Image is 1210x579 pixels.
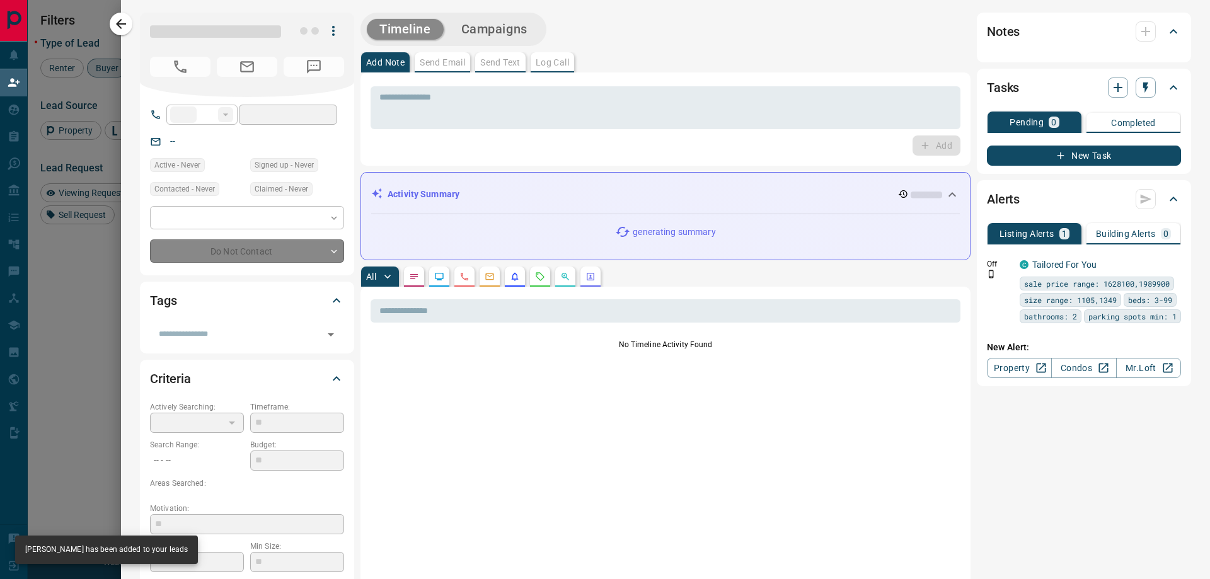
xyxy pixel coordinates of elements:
span: sale price range: 1628100,1989900 [1024,277,1170,290]
h2: Tasks [987,77,1019,98]
span: Contacted - Never [154,183,215,195]
p: New Alert: [987,341,1181,354]
p: -- - -- [150,450,244,471]
button: New Task [987,146,1181,166]
p: Motivation: [150,503,344,514]
p: 0 [1163,229,1168,238]
p: Completed [1111,118,1156,127]
svg: Push Notification Only [987,270,996,278]
button: Campaigns [449,19,540,40]
a: -- [170,136,175,146]
div: Alerts [987,184,1181,214]
p: Search Range: [150,439,244,450]
svg: Listing Alerts [510,272,520,282]
svg: Lead Browsing Activity [434,272,444,282]
button: Timeline [367,19,444,40]
span: parking spots min: 1 [1088,310,1177,323]
p: No Timeline Activity Found [371,339,960,350]
span: Active - Never [154,159,200,171]
span: No Number [150,57,210,77]
p: Min Size: [250,541,344,552]
svg: Agent Actions [585,272,596,282]
div: condos.ca [1020,260,1028,269]
svg: Calls [459,272,470,282]
p: generating summary [633,226,715,239]
svg: Opportunities [560,272,570,282]
a: Condos [1051,358,1116,378]
span: Signed up - Never [255,159,314,171]
p: Off [987,258,1012,270]
p: All [366,272,376,281]
div: [PERSON_NAME] has been added to your leads [25,539,188,560]
div: Do Not Contact [150,239,344,263]
span: No Email [217,57,277,77]
p: Building Alerts [1096,229,1156,238]
p: Budget: [250,439,344,450]
span: bathrooms: 2 [1024,310,1077,323]
h2: Alerts [987,189,1020,209]
svg: Notes [409,272,419,282]
svg: Requests [535,272,545,282]
a: Mr.Loft [1116,358,1181,378]
p: Pending [1010,118,1044,127]
p: Listing Alerts [1000,229,1054,238]
p: Actively Searching: [150,401,244,413]
span: No Number [284,57,344,77]
span: size range: 1105,1349 [1024,294,1117,306]
div: Tags [150,285,344,316]
p: Areas Searched: [150,478,344,489]
div: Tasks [987,72,1181,103]
p: 1 [1062,229,1067,238]
p: Activity Summary [388,188,459,201]
span: beds: 3-99 [1128,294,1172,306]
p: Timeframe: [250,401,344,413]
div: Activity Summary [371,183,960,206]
button: Open [322,326,340,343]
a: Tailored For You [1032,260,1097,270]
span: Claimed - Never [255,183,308,195]
h2: Notes [987,21,1020,42]
p: 0 [1051,118,1056,127]
a: Property [987,358,1052,378]
div: Notes [987,16,1181,47]
div: Criteria [150,364,344,394]
h2: Criteria [150,369,191,389]
svg: Emails [485,272,495,282]
p: Add Note [366,58,405,67]
h2: Tags [150,290,176,311]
